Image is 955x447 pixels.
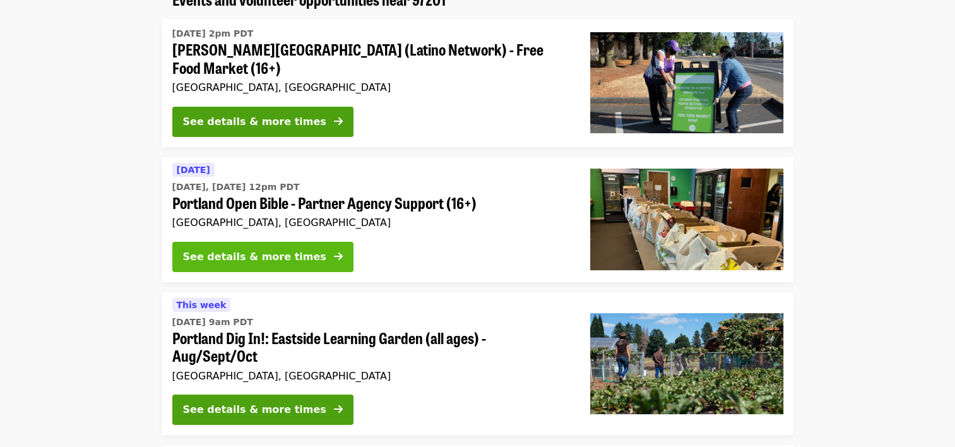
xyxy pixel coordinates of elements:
div: [GEOGRAPHIC_DATA], [GEOGRAPHIC_DATA] [172,370,570,382]
button: See details & more times [172,107,353,137]
div: See details & more times [183,114,326,129]
span: This week [177,300,227,310]
div: See details & more times [183,249,326,265]
img: Portland Open Bible - Partner Agency Support (16+) organized by Oregon Food Bank [590,169,783,270]
time: [DATE], [DATE] 12pm PDT [172,181,300,194]
div: [GEOGRAPHIC_DATA], [GEOGRAPHIC_DATA] [172,217,570,229]
button: See details & more times [172,242,353,272]
i: arrow-right icon [334,116,343,128]
a: See details for "Portland Open Bible - Partner Agency Support (16+)" [162,157,793,282]
a: See details for "Rigler Elementary School (Latino Network) - Free Food Market (16+)" [162,19,793,147]
time: [DATE] 2pm PDT [172,27,254,40]
span: [DATE] [177,165,210,175]
a: See details for "Portland Dig In!: Eastside Learning Garden (all ages) - Aug/Sept/Oct" [162,292,793,436]
span: Portland Open Bible - Partner Agency Support (16+) [172,194,570,212]
img: Rigler Elementary School (Latino Network) - Free Food Market (16+) organized by Oregon Food Bank [590,32,783,133]
button: See details & more times [172,395,353,425]
div: [GEOGRAPHIC_DATA], [GEOGRAPHIC_DATA] [172,81,570,93]
time: [DATE] 9am PDT [172,316,253,329]
img: Portland Dig In!: Eastside Learning Garden (all ages) - Aug/Sept/Oct organized by Oregon Food Bank [590,313,783,414]
div: See details & more times [183,402,326,417]
i: arrow-right icon [334,251,343,263]
span: Portland Dig In!: Eastside Learning Garden (all ages) - Aug/Sept/Oct [172,329,570,366]
span: [PERSON_NAME][GEOGRAPHIC_DATA] (Latino Network) - Free Food Market (16+) [172,40,570,77]
i: arrow-right icon [334,403,343,415]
